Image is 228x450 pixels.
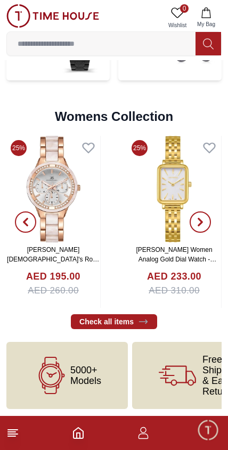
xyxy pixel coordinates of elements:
h4: AED 233.00 [147,269,201,284]
img: Kenneth Scott Ladies's Rose Gold Dial Multi Fn Watch -K24604-RCWW [6,136,100,242]
a: [PERSON_NAME] Women Analog Gold Dial Watch - LC08121.170 [136,246,216,273]
img: LEE COOPER Women Analog Gold Dial Watch - LC08121.170 [127,136,221,242]
h2: Womens Collection [55,108,173,125]
span: AED 260.00 [28,284,79,298]
a: 0Wishlist [164,4,191,31]
a: [PERSON_NAME] [DEMOGRAPHIC_DATA]'s Rose Gold Dial Multi Fn Watch -K24604-RCWW [7,246,100,282]
h4: AED 195.00 [26,269,80,284]
span: 5000+ Models [70,365,101,386]
button: My Bag [191,4,222,31]
span: AED 310.00 [149,284,200,298]
span: Wishlist [164,21,191,29]
img: ... [6,4,99,28]
a: Home [72,427,85,439]
span: My Bag [193,20,219,28]
span: 0 [180,4,189,13]
a: Check all items [71,314,157,329]
span: 25% [132,140,148,156]
div: Chat Widget [197,419,220,442]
